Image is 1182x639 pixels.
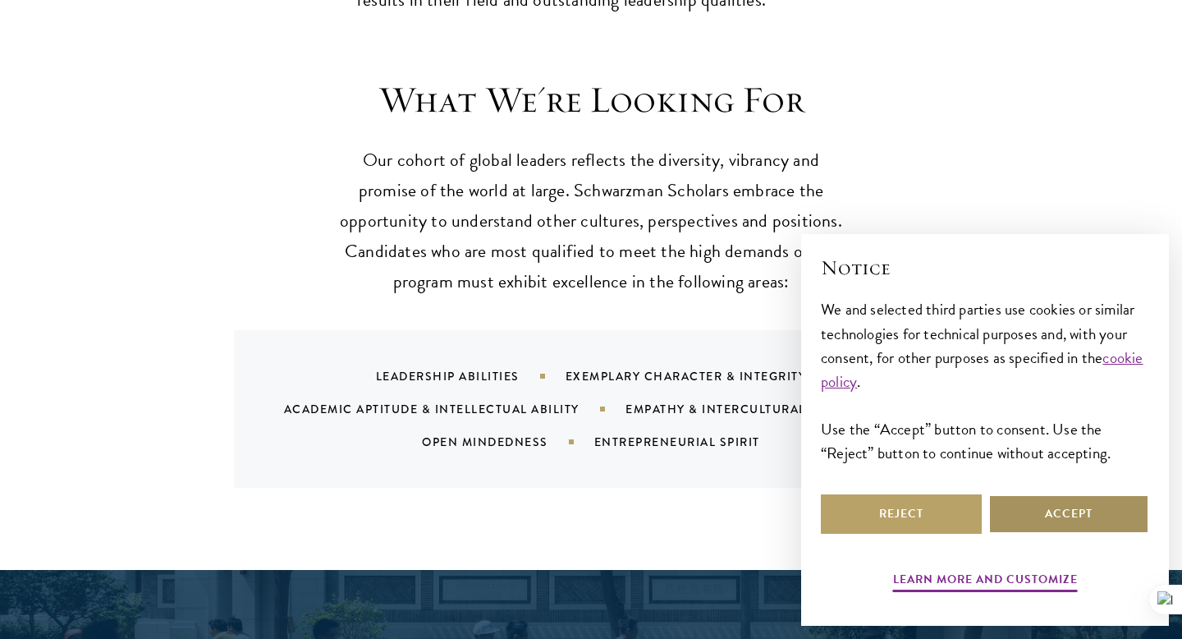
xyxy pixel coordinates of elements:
a: cookie policy [821,346,1143,393]
h3: What We're Looking For [337,77,845,123]
div: Entrepreneurial Spirit [594,434,801,450]
h2: Notice [821,254,1149,282]
div: Academic Aptitude & Intellectual Ability [284,401,625,417]
div: Leadership Abilities [376,368,566,384]
p: Our cohort of global leaders reflects the diversity, vibrancy and promise of the world at large. ... [337,145,845,297]
div: Open Mindedness [422,434,594,450]
button: Accept [988,494,1149,534]
div: We and selected third parties use cookies or similar technologies for technical purposes and, wit... [821,297,1149,464]
div: Exemplary Character & Integrity [566,368,848,384]
button: Learn more and customize [893,569,1078,595]
div: Empathy & Intercultural Competency [625,401,939,417]
button: Reject [821,494,982,534]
